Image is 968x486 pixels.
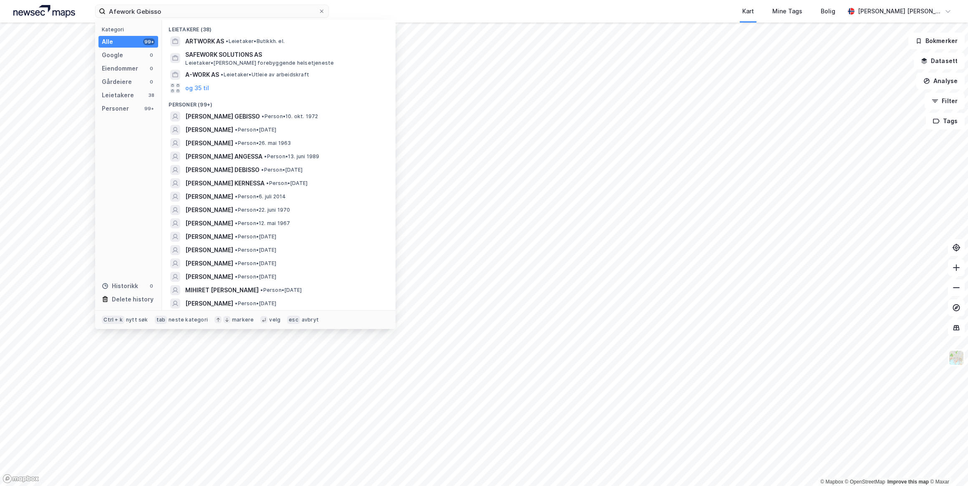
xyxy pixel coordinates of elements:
[926,113,965,129] button: Tags
[926,446,968,486] div: Kontrollprogram for chat
[235,273,276,280] span: Person • [DATE]
[266,180,269,186] span: •
[235,247,237,253] span: •
[148,78,155,85] div: 0
[169,316,208,323] div: neste kategori
[235,207,290,213] span: Person • 22. juni 1970
[185,152,262,162] span: [PERSON_NAME] ANGESSA
[235,193,286,200] span: Person • 6. juli 2014
[235,140,291,147] span: Person • 26. mai 1963
[235,193,237,200] span: •
[102,316,124,324] div: Ctrl + k
[185,272,233,282] span: [PERSON_NAME]
[185,178,265,188] span: [PERSON_NAME] KERNESSA
[102,104,129,114] div: Personer
[287,316,300,324] div: esc
[772,6,802,16] div: Mine Tags
[820,479,843,485] a: Mapbox
[821,6,835,16] div: Bolig
[185,125,233,135] span: [PERSON_NAME]
[143,38,155,45] div: 99+
[260,287,263,293] span: •
[226,38,285,45] span: Leietaker • Butikkh. el.
[235,300,276,307] span: Person • [DATE]
[235,127,237,133] span: •
[185,205,233,215] span: [PERSON_NAME]
[235,140,237,146] span: •
[185,111,260,121] span: [PERSON_NAME] GEBISSO
[102,37,113,47] div: Alle
[845,479,885,485] a: OpenStreetMap
[235,247,276,253] span: Person • [DATE]
[858,6,941,16] div: [PERSON_NAME] [PERSON_NAME]
[261,167,302,173] span: Person • [DATE]
[185,70,219,80] span: A-WORK AS
[148,52,155,58] div: 0
[185,285,259,295] span: MIHIRET [PERSON_NAME]
[235,220,237,226] span: •
[185,138,233,148] span: [PERSON_NAME]
[221,71,309,78] span: Leietaker • Utleie av arbeidskraft
[185,258,233,268] span: [PERSON_NAME]
[235,260,276,267] span: Person • [DATE]
[185,232,233,242] span: [PERSON_NAME]
[742,6,754,16] div: Kart
[235,233,276,240] span: Person • [DATE]
[185,36,224,46] span: ARTWORK AS
[102,281,138,291] div: Historikk
[162,95,396,110] div: Personer (99+)
[185,60,334,66] span: Leietaker • [PERSON_NAME] forebyggende helsetjeneste
[13,5,75,18] img: logo.a4113a55bc3d86da70a041830d287a7e.svg
[185,192,233,202] span: [PERSON_NAME]
[221,71,223,78] span: •
[269,316,280,323] div: velg
[266,180,308,187] span: Person • [DATE]
[102,90,134,100] div: Leietakere
[925,93,965,109] button: Filter
[102,26,158,33] div: Kategori
[185,299,233,309] span: [PERSON_NAME]
[185,245,233,255] span: [PERSON_NAME]
[916,73,965,89] button: Analyse
[264,153,319,160] span: Person • 13. juni 1989
[155,316,167,324] div: tab
[262,113,264,119] span: •
[948,350,964,366] img: Z
[260,287,302,294] span: Person • [DATE]
[926,446,968,486] iframe: Chat Widget
[3,474,39,483] a: Mapbox homepage
[162,20,396,35] div: Leietakere (38)
[302,316,319,323] div: avbryt
[914,53,965,69] button: Datasett
[102,77,132,87] div: Gårdeiere
[232,316,254,323] div: markere
[226,38,228,44] span: •
[235,127,276,133] span: Person • [DATE]
[148,65,155,72] div: 0
[185,218,233,228] span: [PERSON_NAME]
[126,316,148,323] div: nytt søk
[148,92,155,99] div: 38
[235,300,237,306] span: •
[102,50,123,60] div: Google
[887,479,929,485] a: Improve this map
[235,273,237,280] span: •
[261,167,264,173] span: •
[264,153,267,159] span: •
[143,105,155,112] div: 99+
[235,260,237,266] span: •
[235,233,237,240] span: •
[185,165,260,175] span: [PERSON_NAME] DEBISSO
[106,5,318,18] input: Søk på adresse, matrikkel, gårdeiere, leietakere eller personer
[908,33,965,49] button: Bokmerker
[185,50,386,60] span: SAFEWORK SOLUTIONS AS
[185,83,209,93] button: og 35 til
[262,113,318,120] span: Person • 10. okt. 1972
[102,63,138,73] div: Eiendommer
[235,207,237,213] span: •
[148,283,155,289] div: 0
[112,294,154,304] div: Delete history
[235,220,290,227] span: Person • 12. mai 1967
